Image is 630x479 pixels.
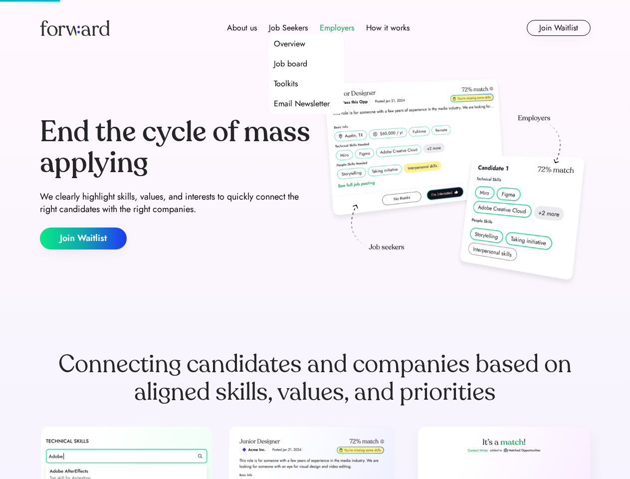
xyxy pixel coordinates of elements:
[366,22,410,34] div: How it works
[40,350,591,406] div: Connecting candidates and companies based on aligned skills, values, and priorities
[40,191,311,216] div: We clearly highlight skills, values, and interests to quickly connect the right candidates with t...
[319,76,591,290] img: hero-image.png
[40,117,311,178] div: End the cycle of mass applying
[274,78,298,90] div: Toolkits
[274,58,307,70] div: Job board
[527,20,591,36] button: Join Waitlist
[40,20,110,36] img: Forward logo
[320,22,354,34] div: Employers
[269,22,308,34] div: Job Seekers
[274,38,305,50] div: Overview
[274,98,330,110] div: Email Newsletter
[40,228,127,249] button: Join Waitlist
[227,22,257,34] div: About us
